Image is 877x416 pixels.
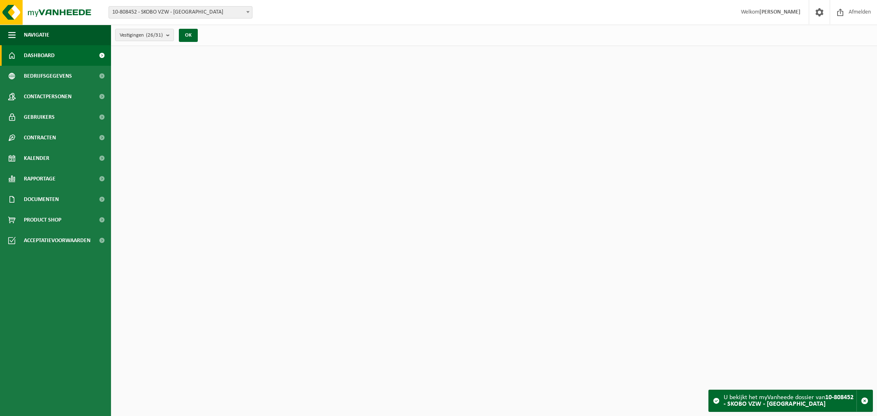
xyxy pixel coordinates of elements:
[24,25,49,45] span: Navigatie
[120,29,163,42] span: Vestigingen
[24,230,90,251] span: Acceptatievoorwaarden
[24,189,59,210] span: Documenten
[24,169,56,189] span: Rapportage
[24,148,49,169] span: Kalender
[24,107,55,127] span: Gebruikers
[24,210,61,230] span: Product Shop
[146,32,163,38] count: (26/31)
[759,9,801,15] strong: [PERSON_NAME]
[24,86,72,107] span: Contactpersonen
[115,29,174,41] button: Vestigingen(26/31)
[109,6,252,18] span: 10-808452 - SKOBO VZW - BRUGGE
[109,7,252,18] span: 10-808452 - SKOBO VZW - BRUGGE
[724,390,856,411] div: U bekijkt het myVanheede dossier van
[24,127,56,148] span: Contracten
[179,29,198,42] button: OK
[24,45,55,66] span: Dashboard
[24,66,72,86] span: Bedrijfsgegevens
[724,394,854,407] strong: 10-808452 - SKOBO VZW - [GEOGRAPHIC_DATA]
